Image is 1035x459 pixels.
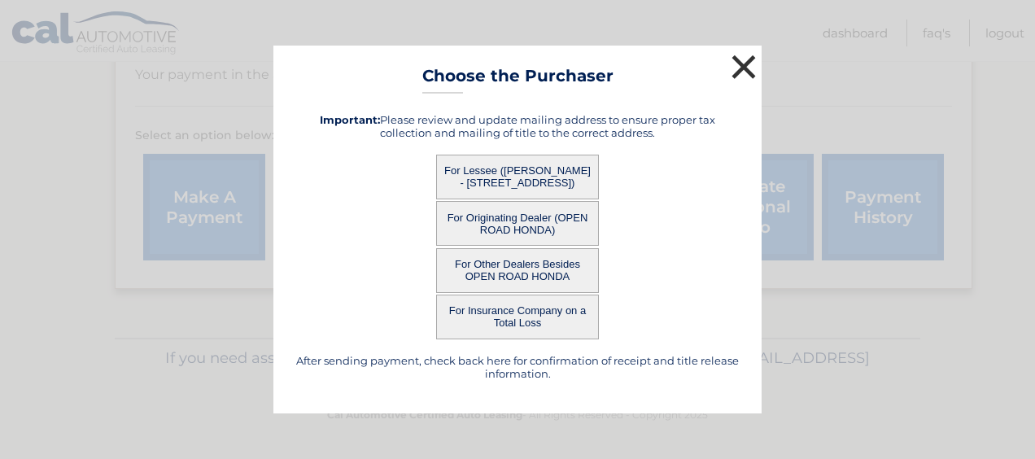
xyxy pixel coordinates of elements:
h3: Choose the Purchaser [422,66,614,94]
button: For Originating Dealer (OPEN ROAD HONDA) [436,201,599,246]
button: For Lessee ([PERSON_NAME] - [STREET_ADDRESS]) [436,155,599,199]
button: × [727,50,760,83]
h5: Please review and update mailing address to ensure proper tax collection and mailing of title to ... [294,113,741,139]
button: For Insurance Company on a Total Loss [436,295,599,339]
strong: Important: [320,113,380,126]
button: For Other Dealers Besides OPEN ROAD HONDA [436,248,599,293]
h5: After sending payment, check back here for confirmation of receipt and title release information. [294,354,741,380]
